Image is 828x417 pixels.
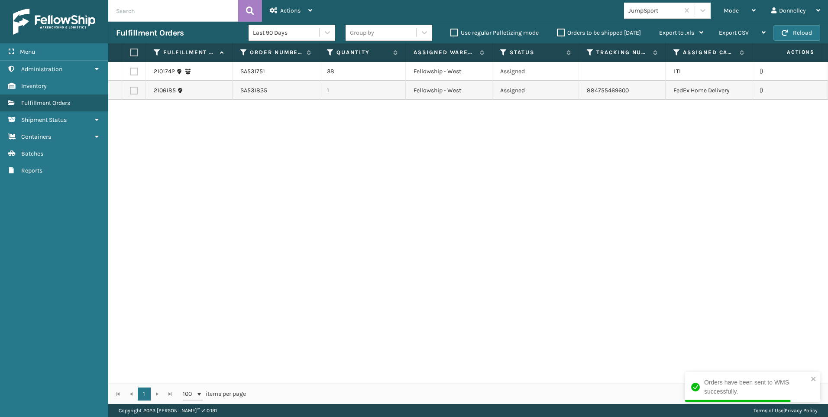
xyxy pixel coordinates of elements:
[20,48,35,55] span: Menu
[183,390,196,398] span: 100
[406,62,492,81] td: Fellowship - West
[233,62,319,81] td: SA531751
[719,29,749,36] span: Export CSV
[21,99,70,107] span: Fulfillment Orders
[138,388,151,401] a: 1
[119,404,217,417] p: Copyright 2023 [PERSON_NAME]™ v 1.0.191
[21,82,47,90] span: Inventory
[21,167,42,174] span: Reports
[811,375,817,384] button: close
[492,62,579,81] td: Assigned
[233,81,319,100] td: SA531835
[21,133,51,140] span: Containers
[253,28,320,37] div: Last 90 Days
[450,29,539,36] label: Use regular Palletizing mode
[704,378,808,396] div: Orders have been sent to WMS successfully.
[406,81,492,100] td: Fellowship - West
[319,81,406,100] td: 1
[510,49,562,56] label: Status
[773,25,820,41] button: Reload
[13,9,95,35] img: logo
[280,7,301,14] span: Actions
[250,49,302,56] label: Order Number
[596,49,649,56] label: Tracking Number
[659,29,694,36] span: Export to .xls
[587,87,629,94] a: 884755469600
[336,49,389,56] label: Quantity
[724,7,739,14] span: Mode
[414,49,475,56] label: Assigned Warehouse
[557,29,641,36] label: Orders to be shipped [DATE]
[666,81,752,100] td: FedEx Home Delivery
[154,86,176,95] a: 2106185
[492,81,579,100] td: Assigned
[258,390,818,398] div: 1 - 2 of 2 items
[21,150,43,157] span: Batches
[21,116,67,124] span: Shipment Status
[760,45,820,59] span: Actions
[163,49,216,56] label: Fulfillment Order Id
[683,49,735,56] label: Assigned Carrier Service
[116,28,184,38] h3: Fulfillment Orders
[666,62,752,81] td: LTL
[183,388,246,401] span: items per page
[154,67,175,76] a: 2101742
[21,65,62,73] span: Administration
[350,28,374,37] div: Group by
[628,6,680,15] div: JumpSport
[319,62,406,81] td: 38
